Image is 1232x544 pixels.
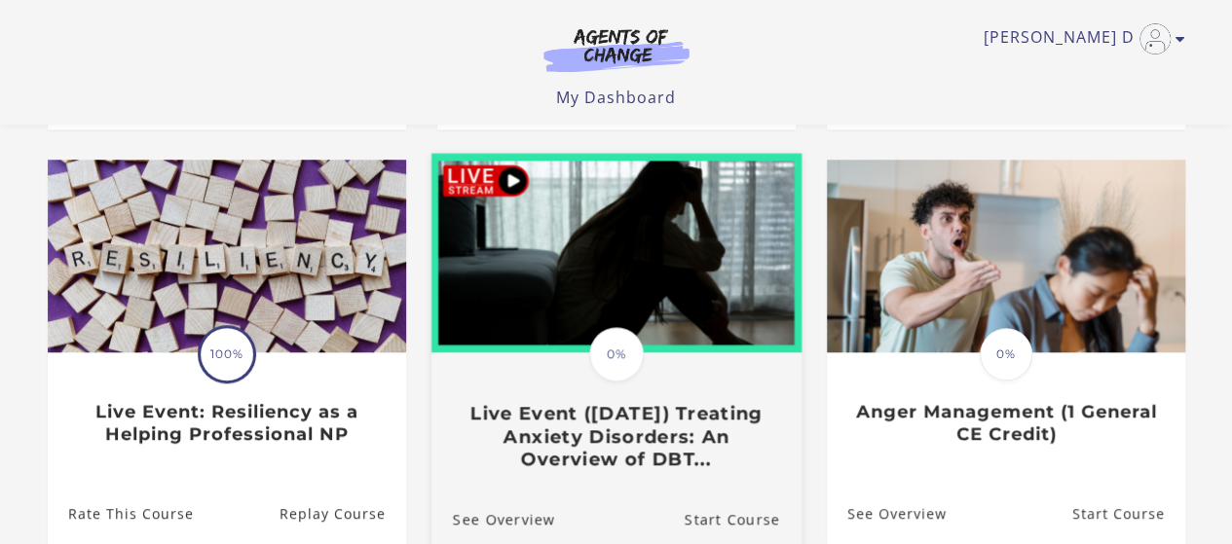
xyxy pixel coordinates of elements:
span: 100% [201,328,253,381]
a: Best Practices for Clinical Care with Asian Americans (1 Cultural C...: Resume Course [292,65,405,128]
a: Resiliency as a Helping Professional (1 General CE Credit): See Overview [437,65,557,128]
h3: Anger Management (1 General CE Credit) [847,401,1164,445]
a: Live Event (8/15/25) Resiliency as a Helping Professional (1 Live C...: Resume Course [1058,65,1184,128]
a: Live Event (8/15/25) Resiliency as a Helping Professional (1 Live C...: Rate This Course [827,65,973,128]
a: My Dashboard [556,87,676,108]
a: Resiliency as a Helping Professional (1 General CE Credit): Resume Course [682,65,795,128]
span: 0% [980,328,1032,381]
a: Best Practices for Clinical Care with Asian Americans (1 Cultural C...: See Overview [48,65,168,128]
span: 0% [589,327,644,381]
h3: Live Event ([DATE]) Treating Anxiety Disorders: An Overview of DBT... [452,403,779,471]
a: Toggle menu [984,23,1176,54]
img: Agents of Change Logo [523,27,710,72]
h3: Live Event: Resiliency as a Helping Professional NP [68,401,385,445]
